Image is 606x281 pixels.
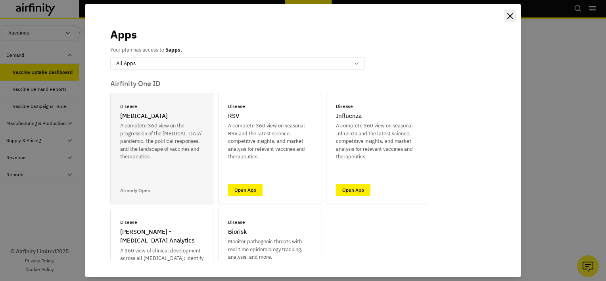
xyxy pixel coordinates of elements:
[120,227,203,245] p: [PERSON_NAME] - [MEDICAL_DATA] Analytics
[165,46,182,53] b: 5 apps.
[110,79,496,88] p: Airfinity One ID
[336,184,370,196] a: Open App
[120,187,150,194] p: Already Open
[336,103,353,110] p: Disease
[116,60,136,67] p: All Apps
[228,112,239,121] p: RSV
[228,122,311,161] p: A complete 360 view on seasonal RSV and the latest science, competitive insights, and market anal...
[228,238,311,261] p: Monitor pathogenic threats with real time epidemiology tracking, analysis, and more.
[228,227,247,237] p: Biorisk
[110,46,182,54] p: Your plan has access to
[228,219,245,226] p: Disease
[120,112,168,121] p: [MEDICAL_DATA]
[228,184,263,196] a: Open App
[228,103,245,110] p: Disease
[336,122,419,161] p: A complete 360 view on seasonal Influenza and the latest science, competitive insights, and marke...
[120,219,137,226] p: Disease
[110,26,137,43] p: Apps
[120,103,137,110] p: Disease
[336,112,362,121] p: Influenza
[504,10,516,22] button: Close
[120,122,203,161] p: A complete 360 view on the progression of the [MEDICAL_DATA] pandemic, the political responses, a...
